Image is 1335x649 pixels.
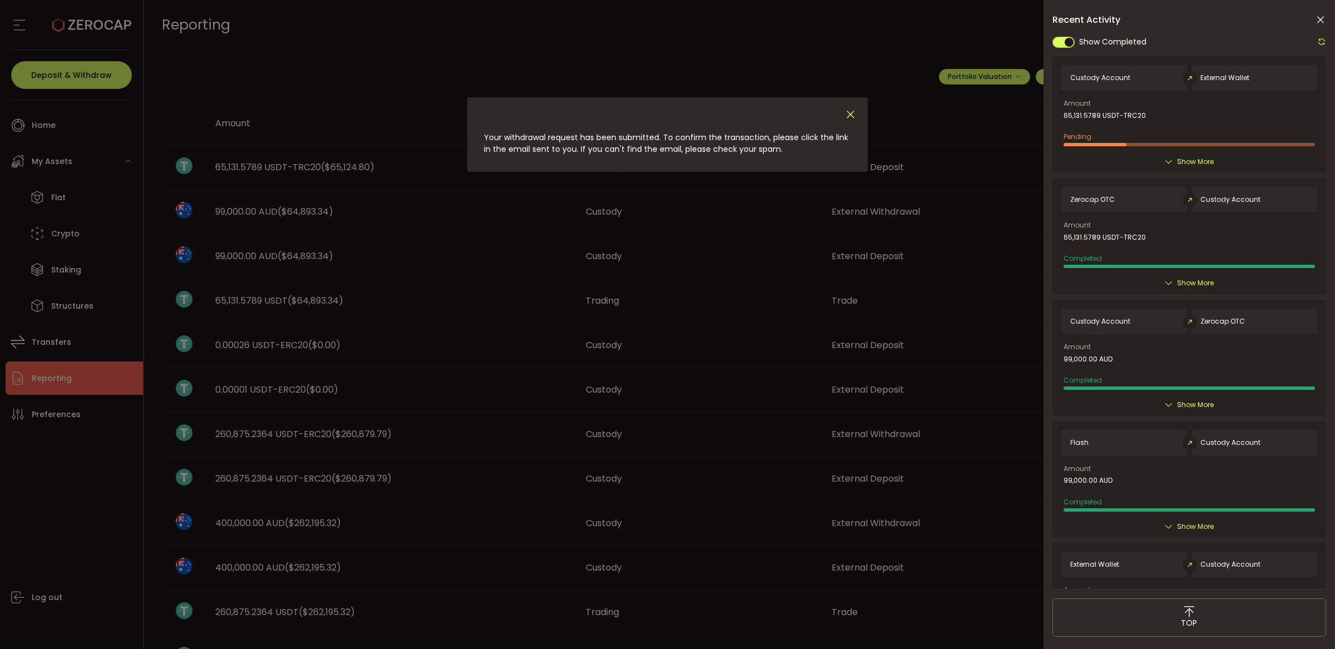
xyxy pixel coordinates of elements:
span: Show More [1177,521,1214,532]
span: 65,131.5789 USDT-TRC20 [1064,112,1146,120]
span: Show More [1177,399,1214,410]
span: Completed [1064,497,1102,507]
span: Custody Account [1200,196,1260,204]
span: Your withdrawal request has been submitted. To confirm the transaction, please click the link in ... [484,132,848,155]
span: Custody Account [1200,561,1260,568]
span: Completed [1064,375,1102,385]
span: External Wallet [1200,74,1249,82]
span: Custody Account [1200,439,1260,447]
span: 65,131.5789 USDT-TRC20 [1064,234,1146,241]
span: Pending [1064,132,1091,141]
span: 99,000.00 AUD [1064,477,1112,484]
span: Amount [1064,344,1091,350]
span: Show More [1177,156,1214,167]
span: Show Completed [1079,36,1146,48]
button: Close [844,108,857,121]
span: TOP [1181,617,1197,629]
div: dialog [467,97,868,172]
span: Recent Activity [1052,16,1120,24]
span: Completed [1064,254,1102,263]
span: Zerocap OTC [1200,318,1245,325]
span: External Wallet [1070,561,1119,568]
span: 99,000.00 AUD [1064,355,1112,363]
span: Amount [1064,587,1091,593]
span: Flash [1070,439,1089,447]
span: Zerocap OTC [1070,196,1115,204]
span: Custody Account [1070,318,1130,325]
span: Amount [1064,465,1091,472]
span: Amount [1064,222,1091,229]
iframe: Chat Widget [1204,529,1335,649]
span: Show More [1177,278,1214,289]
span: Custody Account [1070,74,1130,82]
span: Amount [1064,100,1091,107]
